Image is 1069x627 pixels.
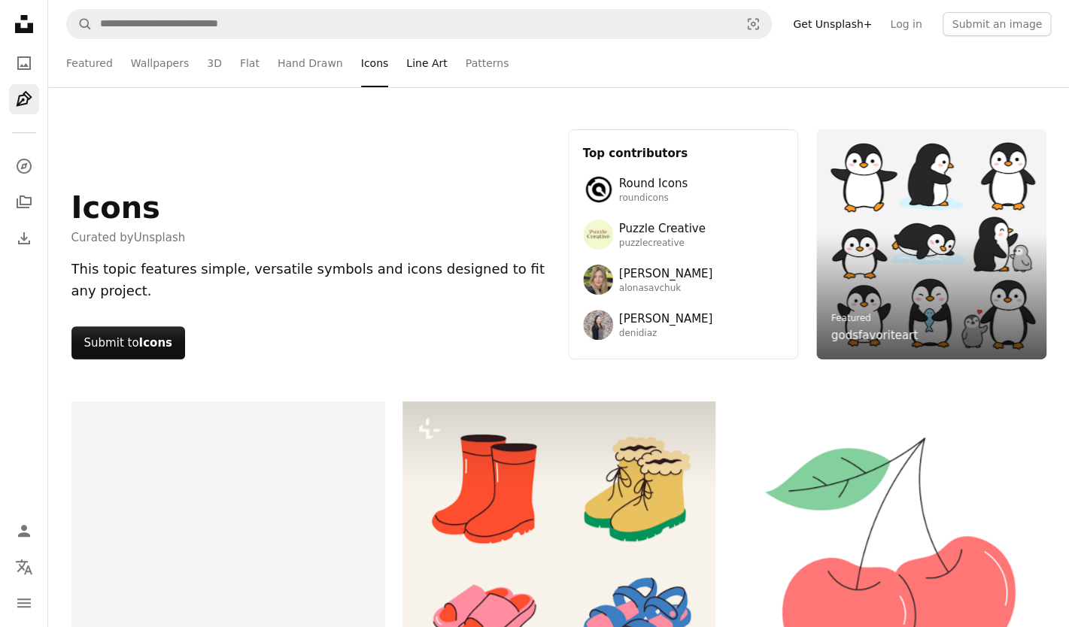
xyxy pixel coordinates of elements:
[131,39,189,87] a: Wallpapers
[9,223,39,253] a: Download History
[619,174,688,192] span: Round Icons
[66,39,113,87] a: Featured
[71,259,550,302] div: This topic features simple, versatile symbols and icons designed to fit any project.
[733,551,1046,565] a: Two red cherries with a green leaf.
[619,220,706,238] span: Puzzle Creative
[67,10,93,38] button: Search Unsplash
[735,10,771,38] button: Visual search
[943,12,1051,36] button: Submit an image
[9,84,39,114] a: Illustrations
[9,588,39,618] button: Menu
[139,336,172,350] strong: Icons
[619,265,713,283] span: [PERSON_NAME]
[66,9,772,39] form: Find visuals sitewide
[9,48,39,78] a: Photos
[71,326,185,359] button: Submit toIcons
[71,189,186,226] h1: Icons
[619,328,713,340] span: denidiaz
[619,192,688,204] span: roundicons
[831,326,918,344] a: godsfavoriteart
[583,310,783,340] a: Avatar of user Denisse Díaz[PERSON_NAME]denidiaz
[831,313,871,323] a: Featured
[583,220,613,250] img: Avatar of user Puzzle Creative
[583,174,613,204] img: Avatar of user Round Icons
[619,283,713,295] span: alonasavchuk
[134,231,186,244] a: Unsplash
[9,516,39,546] a: Log in / Sign up
[9,552,39,582] button: Language
[619,310,713,328] span: [PERSON_NAME]
[406,39,447,87] a: Line Art
[784,12,881,36] a: Get Unsplash+
[71,229,186,247] span: Curated by
[466,39,509,87] a: Patterns
[583,265,613,295] img: Avatar of user Alona Savchuk
[9,187,39,217] a: Collections
[9,151,39,181] a: Explore
[583,310,613,340] img: Avatar of user Denisse Díaz
[619,238,706,250] span: puzzlecreative
[402,603,715,616] a: Various types of shoes are illustrated in this image.
[583,220,783,250] a: Avatar of user Puzzle CreativePuzzle Creativepuzzlecreative
[207,39,222,87] a: 3D
[278,39,343,87] a: Hand Drawn
[9,9,39,42] a: Home — Unsplash
[583,265,783,295] a: Avatar of user Alona Savchuk[PERSON_NAME]alonasavchuk
[583,144,783,162] h3: Top contributors
[240,39,260,87] a: Flat
[583,174,783,204] a: Avatar of user Round IconsRound Iconsroundicons
[881,12,931,36] a: Log in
